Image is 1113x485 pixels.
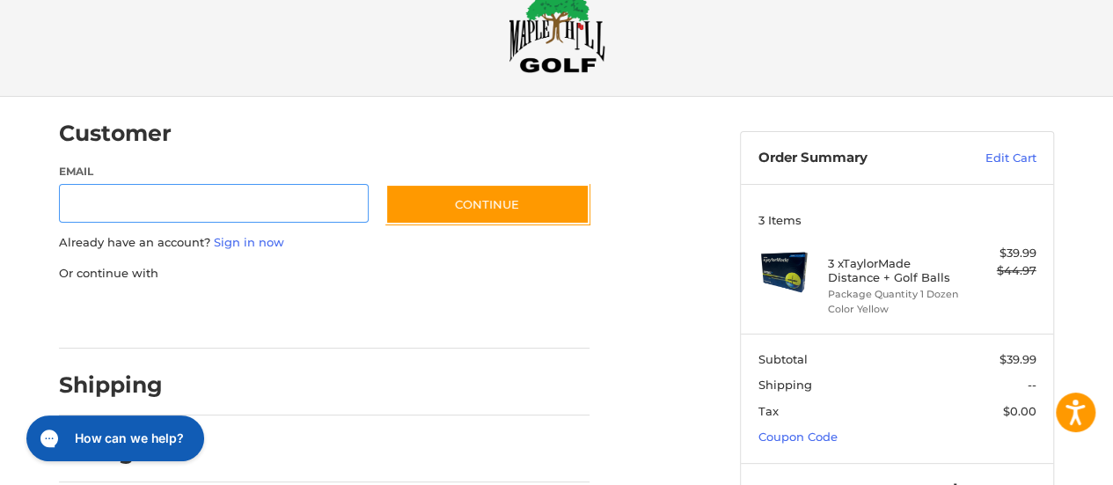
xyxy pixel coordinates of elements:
iframe: PayPal-paylater [202,299,334,331]
a: Coupon Code [758,430,838,444]
iframe: PayPal-paypal [54,299,186,331]
p: Already have an account? [59,234,589,252]
span: Tax [758,404,779,418]
h2: Shipping [59,371,163,399]
div: $44.97 [967,262,1036,280]
h3: Order Summary [758,150,948,167]
button: Continue [385,184,589,224]
li: Color Yellow [828,302,963,317]
h3: 3 Items [758,213,1036,227]
a: Sign in now [214,235,284,249]
li: Package Quantity 1 Dozen [828,287,963,302]
span: $39.99 [1000,352,1036,366]
h2: Customer [59,120,172,147]
span: Shipping [758,378,812,392]
p: Or continue with [59,265,589,283]
label: Email [59,164,369,180]
span: Subtotal [758,352,808,366]
span: $0.00 [1003,404,1036,418]
a: Edit Cart [948,150,1036,167]
div: $39.99 [967,245,1036,262]
h4: 3 x TaylorMade Distance + Golf Balls [828,256,963,285]
iframe: Gorgias live chat messenger [18,409,209,467]
span: -- [1028,378,1036,392]
iframe: PayPal-venmo [352,299,484,331]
